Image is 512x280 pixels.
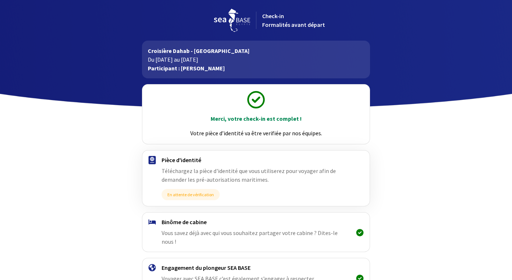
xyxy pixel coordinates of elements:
[162,156,350,164] h4: Pièce d'identité
[149,264,156,271] img: engagement.svg
[149,219,156,225] img: binome.svg
[214,9,250,32] img: logo_seabase.svg
[162,218,350,226] h4: Binôme de cabine
[262,12,325,28] span: Check-in Formalités avant départ
[149,156,156,164] img: passport.svg
[148,46,364,55] p: Croisière Dahab - [GEOGRAPHIC_DATA]
[162,189,220,200] span: En attente de vérification
[149,114,363,123] p: Merci, votre check-in est complet !
[148,64,364,73] p: Participant : [PERSON_NAME]
[148,55,364,64] p: Du [DATE] au [DATE]
[149,129,363,137] p: Votre pièce d’identité va être verifiée par nos équipes.
[162,229,338,245] span: Vous savez déjà avec qui vous souhaitez partager votre cabine ? Dites-le nous !
[162,264,350,271] h4: Engagement du plongeur SEA BASE
[162,167,336,183] span: Téléchargez la pièce d'identité que vous utiliserez pour voyager afin de demander les pré-autoris...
